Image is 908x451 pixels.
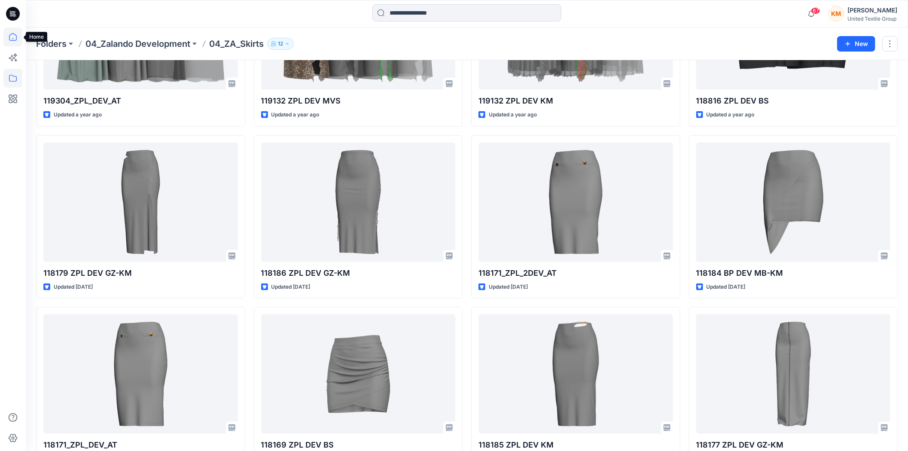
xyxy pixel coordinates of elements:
p: 119304_ZPL_DEV_AT [43,95,238,107]
p: 118171_ZPL_2DEV_AT [478,267,673,279]
a: 04_Zalando Development [85,38,190,50]
div: KM [829,6,844,21]
p: 118171_ZPL_DEV_AT [43,439,238,451]
p: Updated a year ago [489,110,537,119]
div: [PERSON_NAME] [847,5,897,15]
a: 118171_ZPL_2DEV_AT [478,143,673,262]
p: 118184 BP DEV MB-KM [696,267,891,279]
p: 118179 ZPL DEV GZ-KM [43,267,238,279]
p: 118816 ZPL DEV BS [696,95,891,107]
a: 118179 ZPL DEV GZ-KM [43,143,238,262]
p: 119132 ZPL DEV MVS [261,95,456,107]
a: 118177 ZPL DEV GZ-KM [696,314,891,434]
p: Updated [DATE] [707,283,746,292]
p: Updated a year ago [271,110,320,119]
button: New [837,36,875,52]
p: 118185 ZPL DEV KM [478,439,673,451]
p: Updated a year ago [707,110,755,119]
p: 118169 ZPL DEV BS [261,439,456,451]
a: 118186 ZPL DEV GZ-KM [261,143,456,262]
button: 12 [267,38,294,50]
p: Updated [DATE] [489,283,528,292]
p: 04_ZA_Skirts [209,38,264,50]
a: 118171_ZPL_DEV_AT [43,314,238,434]
a: 118185 ZPL DEV KM [478,314,673,434]
p: 119132 ZPL DEV KM [478,95,673,107]
p: 118177 ZPL DEV GZ-KM [696,439,891,451]
p: 118186 ZPL DEV GZ-KM [261,267,456,279]
p: Updated [DATE] [271,283,311,292]
p: 12 [278,39,283,49]
a: 118169 ZPL DEV BS [261,314,456,434]
p: Updated a year ago [54,110,102,119]
div: United Textile Group [847,15,897,22]
p: Updated [DATE] [54,283,93,292]
a: 118184 BP DEV MB-KM [696,143,891,262]
span: 67 [811,7,820,14]
a: Folders [36,38,67,50]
